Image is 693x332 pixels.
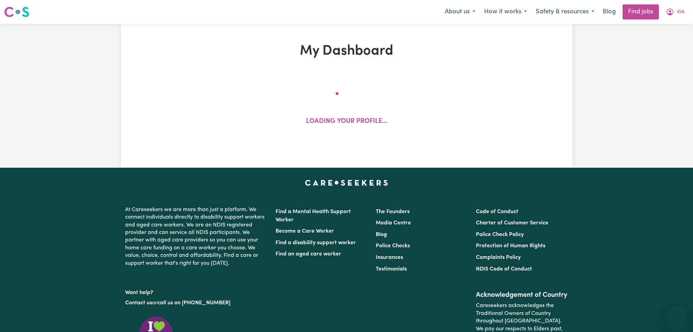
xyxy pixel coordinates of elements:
a: Code of Conduct [476,209,518,215]
h1: My Dashboard [200,43,493,59]
a: Testimonials [376,266,407,272]
a: Blog [599,4,620,19]
p: Want help? [125,286,267,296]
a: NDIS Code of Conduct [476,266,532,272]
button: My Account [662,5,689,19]
button: How it works [480,5,531,19]
a: Become a Care Worker [276,229,334,234]
iframe: Button to launch messaging window [666,305,688,327]
a: Find a disability support worker [276,240,356,246]
a: The Founders [376,209,410,215]
a: Police Check Policy [476,232,524,237]
a: Find jobs [623,4,659,19]
h2: Acknowledgement of Country [476,291,568,299]
a: Find an aged care worker [276,251,341,257]
p: Loading your profile... [306,117,387,127]
a: Police Checks [376,243,410,249]
a: Contact us [125,300,152,306]
a: call us on [PHONE_NUMBER] [157,300,230,306]
img: Careseekers logo [4,6,29,18]
p: or [125,296,267,309]
a: Protection of Human Rights [476,243,545,249]
span: XIA [677,9,684,16]
button: About us [440,5,480,19]
a: Careseekers home page [305,180,388,185]
a: Insurances [376,255,403,260]
button: Safety & resources [531,5,599,19]
a: Blog [376,232,387,237]
a: Charter of Customer Service [476,220,548,226]
p: At Careseekers we are more than just a platform. We connect individuals directly to disability su... [125,203,267,270]
a: Complaints Policy [476,255,521,260]
a: Careseekers logo [4,4,29,20]
a: Find a Mental Health Support Worker [276,209,351,223]
a: Media Centre [376,220,411,226]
